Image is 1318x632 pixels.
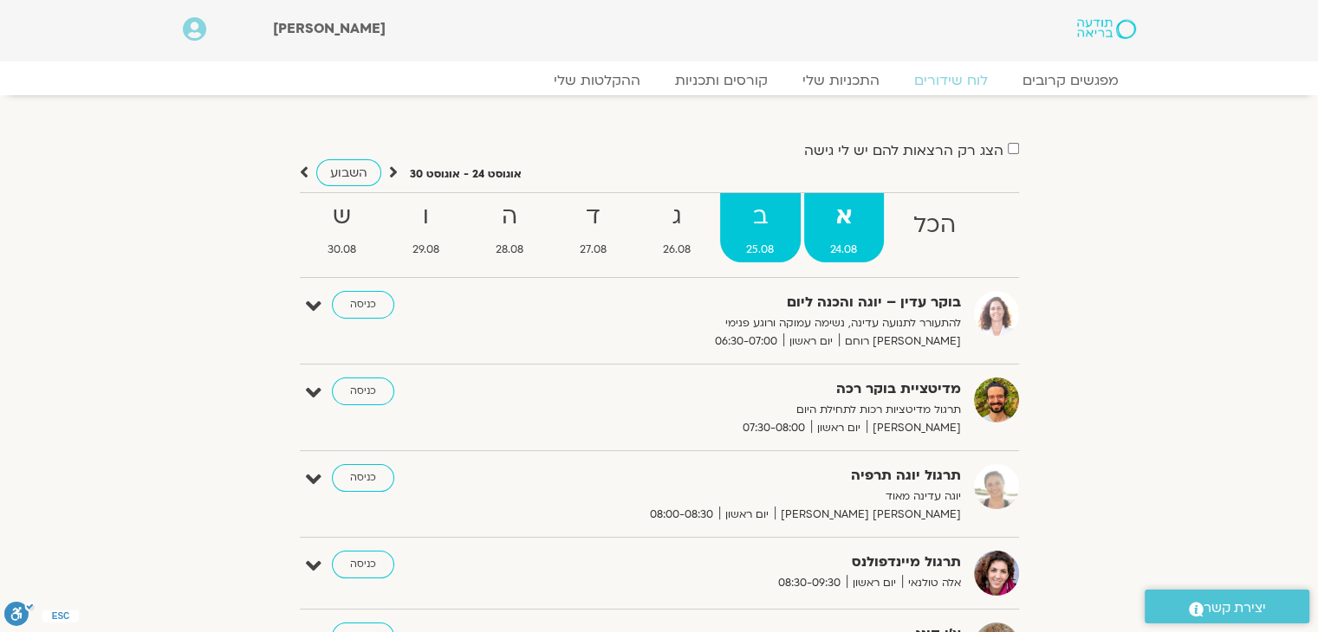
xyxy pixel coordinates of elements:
[636,193,717,262] a: ג26.08
[636,197,717,236] strong: ג
[553,241,633,259] span: 27.08
[847,574,902,592] span: יום ראשון
[536,487,961,506] p: יוגה עדינה מאוד
[1204,597,1266,620] span: יצירת קשר
[553,197,633,236] strong: ד
[783,332,839,351] span: יום ראשון
[273,19,386,38] span: [PERSON_NAME]
[386,193,465,262] a: ו29.08
[804,197,884,236] strong: א
[902,574,961,592] span: אלה טולנאי
[316,159,381,186] a: השבוע
[719,506,775,524] span: יום ראשון
[887,193,983,262] a: הכל
[804,143,1003,158] label: הצג רק הרצאות להם יש לי גישה
[183,72,1136,89] nav: Menu
[332,377,394,405] a: כניסה
[775,506,961,524] span: [PERSON_NAME] [PERSON_NAME]
[410,165,522,184] p: אוגוסט 24 - אוגוסט 30
[772,574,847,592] span: 08:30-09:30
[536,291,961,314] strong: בוקר עדין – יוגה והכנה ליום
[897,72,1005,89] a: לוח שידורים
[302,197,383,236] strong: ש
[720,197,801,236] strong: ב
[469,197,549,236] strong: ה
[636,241,717,259] span: 26.08
[536,377,961,401] strong: מדיטציית בוקר רכה
[709,332,783,351] span: 06:30-07:00
[332,291,394,319] a: כניסה
[785,72,897,89] a: התכניות שלי
[330,164,367,181] span: השבוע
[811,419,867,437] span: יום ראשון
[644,506,719,524] span: 08:00-08:30
[386,241,465,259] span: 29.08
[737,419,811,437] span: 07:30-08:00
[804,241,884,259] span: 24.08
[332,464,394,492] a: כניסה
[720,193,801,262] a: ב25.08
[887,206,983,245] strong: הכל
[804,193,884,262] a: א24.08
[553,193,633,262] a: ד27.08
[536,314,961,332] p: להתעורר לתנועה עדינה, נשימה עמוקה ורוגע פנימי
[302,193,383,262] a: ש30.08
[536,551,961,574] strong: תרגול מיינדפולנס
[658,72,785,89] a: קורסים ותכניות
[1005,72,1136,89] a: מפגשים קרובים
[720,241,801,259] span: 25.08
[536,401,961,419] p: תרגול מדיטציות רכות לתחילת היום
[536,464,961,487] strong: תרגול יוגה תרפיה
[332,551,394,578] a: כניסה
[386,197,465,236] strong: ו
[302,241,383,259] span: 30.08
[1145,590,1309,623] a: יצירת קשר
[469,193,549,262] a: ה28.08
[536,72,658,89] a: ההקלטות שלי
[469,241,549,259] span: 28.08
[839,332,961,351] span: [PERSON_NAME] רוחם
[867,419,961,437] span: [PERSON_NAME]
